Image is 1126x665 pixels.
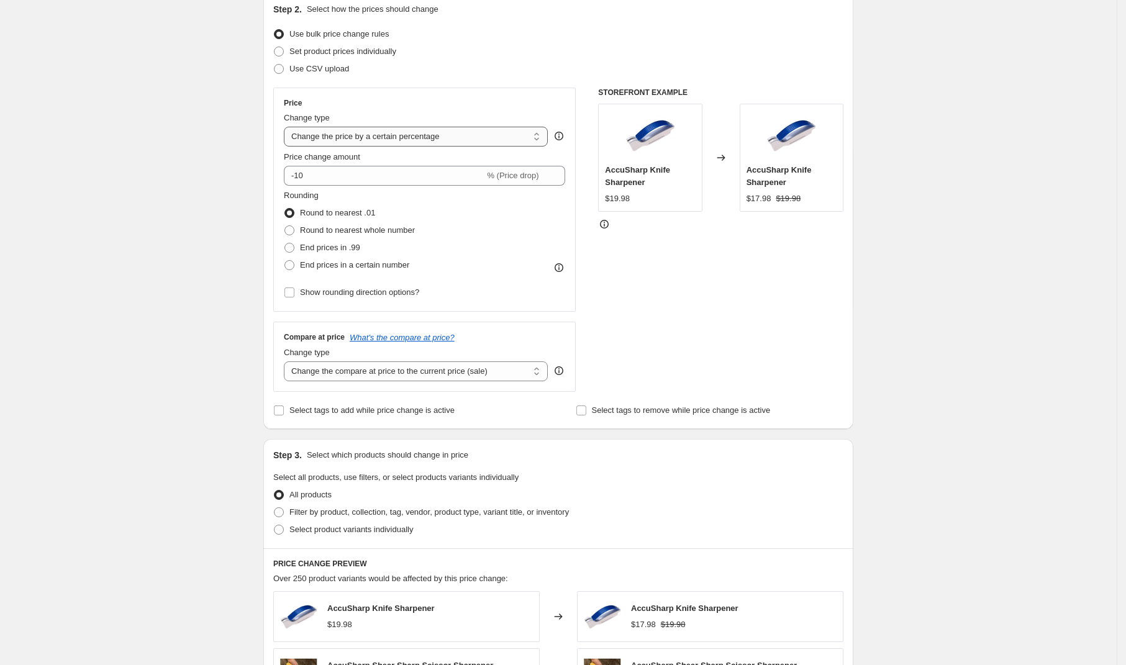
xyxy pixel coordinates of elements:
h6: STOREFRONT EXAMPLE [598,88,843,97]
img: 0015896000010-2_80x.jpg [625,111,675,160]
div: $19.98 [327,618,352,631]
h3: Compare at price [284,332,345,342]
span: Round to nearest .01 [300,208,375,217]
span: Price change amount [284,152,360,161]
div: help [553,130,565,142]
span: AccuSharp Knife Sharpener [747,165,812,187]
img: 0015896000010-2_80x.jpg [766,111,816,160]
button: What's the compare at price? [350,333,455,342]
span: Select tags to add while price change is active [289,405,455,415]
span: End prices in a certain number [300,260,409,269]
span: All products [289,490,332,499]
span: Select all products, use filters, or select products variants individually [273,473,519,482]
span: % (Price drop) [487,171,538,180]
strike: $19.98 [661,618,686,631]
span: AccuSharp Knife Sharpener [605,165,670,187]
div: $19.98 [605,192,630,205]
div: help [553,364,565,377]
span: End prices in .99 [300,243,360,252]
h2: Step 2. [273,3,302,16]
span: Set product prices individually [289,47,396,56]
div: $17.98 [747,192,771,205]
span: Change type [284,113,330,122]
input: -15 [284,166,484,186]
span: Use CSV upload [289,64,349,73]
span: AccuSharp Knife Sharpener [631,604,738,613]
span: Round to nearest whole number [300,225,415,235]
span: Use bulk price change rules [289,29,389,38]
span: Show rounding direction options? [300,287,419,297]
span: Over 250 product variants would be affected by this price change: [273,574,508,583]
h6: PRICE CHANGE PREVIEW [273,559,843,569]
div: $17.98 [631,618,656,631]
img: 0015896000010-2_80x.jpg [280,598,317,635]
span: Filter by product, collection, tag, vendor, product type, variant title, or inventory [289,507,569,517]
span: AccuSharp Knife Sharpener [327,604,435,613]
h3: Price [284,98,302,108]
span: Select tags to remove while price change is active [592,405,771,415]
span: Rounding [284,191,319,200]
p: Select which products should change in price [307,449,468,461]
span: Select product variants individually [289,525,413,534]
p: Select how the prices should change [307,3,438,16]
h2: Step 3. [273,449,302,461]
img: 0015896000010-2_80x.jpg [584,598,621,635]
span: Change type [284,348,330,357]
strike: $19.98 [776,192,801,205]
